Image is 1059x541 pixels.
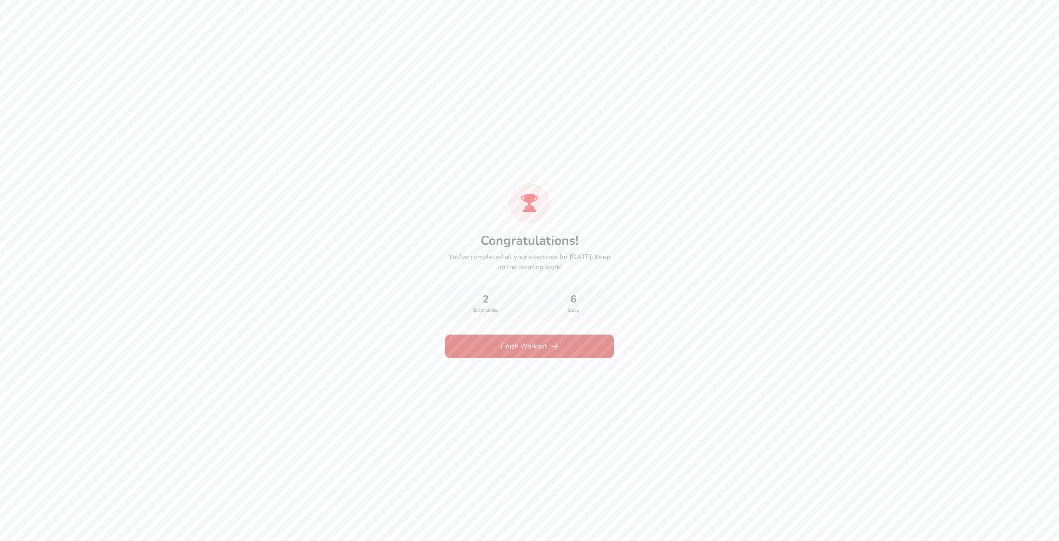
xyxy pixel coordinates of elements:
button: Finish Workout [445,335,614,358]
div: Exercises [452,306,519,314]
p: You've completed all your exercises for [DATE]. Keep up the amazing work! [445,252,614,272]
h2: Congratulations! [445,233,614,249]
div: Sets [540,306,607,314]
div: 6 [540,292,607,306]
div: 2 [452,292,519,306]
